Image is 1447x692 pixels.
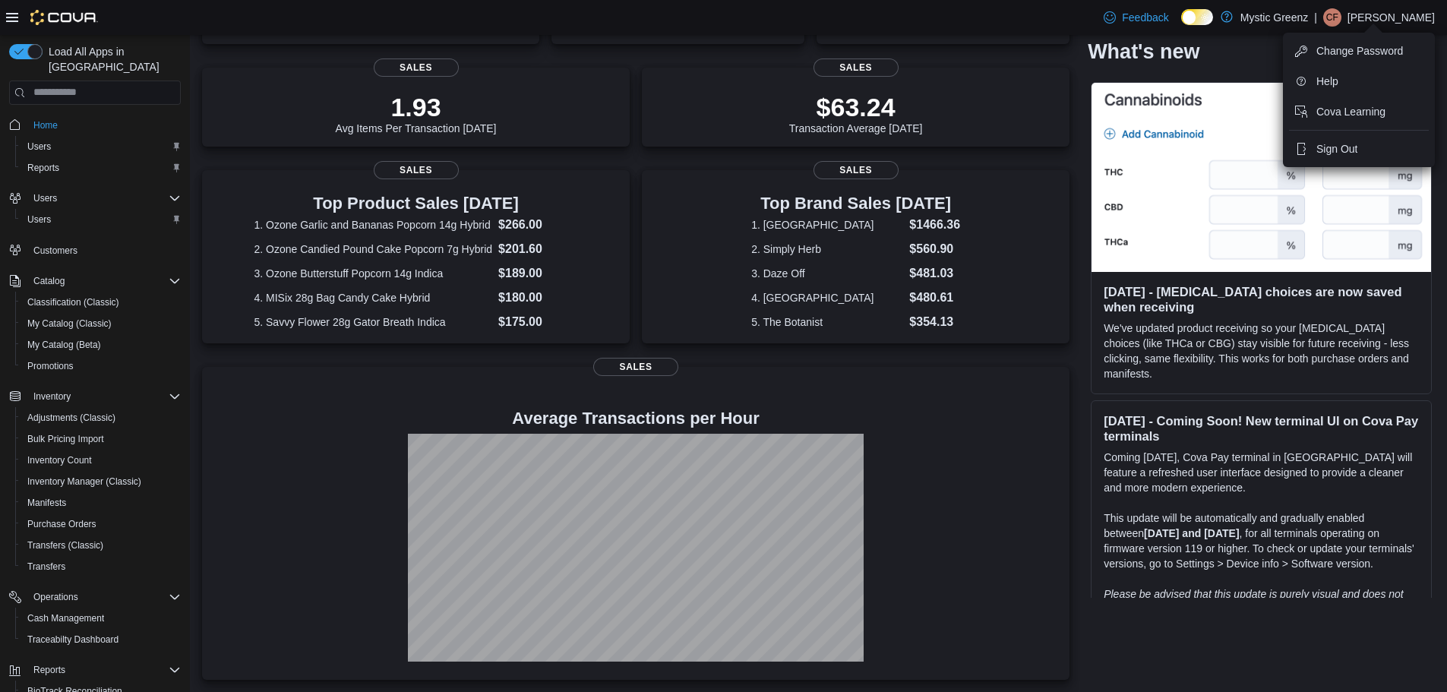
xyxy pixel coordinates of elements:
[21,210,57,229] a: Users
[1289,100,1429,124] button: Cova Learning
[15,608,187,629] button: Cash Management
[1104,321,1419,381] p: We've updated product receiving so your [MEDICAL_DATA] choices (like THCa or CBG) stay visible fo...
[336,92,497,134] div: Avg Items Per Transaction [DATE]
[27,433,104,445] span: Bulk Pricing Import
[15,136,187,157] button: Users
[909,313,960,331] dd: $354.13
[21,472,147,491] a: Inventory Manager (Classic)
[814,161,899,179] span: Sales
[1104,510,1419,571] p: This update will be automatically and gradually enabled between , for all terminals operating on ...
[33,192,57,204] span: Users
[33,119,58,131] span: Home
[21,630,125,649] a: Traceabilty Dashboard
[21,210,181,229] span: Users
[3,114,187,136] button: Home
[15,407,187,428] button: Adjustments (Classic)
[21,409,122,427] a: Adjustments (Classic)
[27,612,104,624] span: Cash Management
[3,270,187,292] button: Catalog
[3,188,187,209] button: Users
[909,264,960,283] dd: $481.03
[27,241,181,260] span: Customers
[1104,413,1419,444] h3: [DATE] - Coming Soon! New terminal UI on Cova Pay terminals
[21,159,181,177] span: Reports
[3,586,187,608] button: Operations
[27,189,181,207] span: Users
[21,472,181,491] span: Inventory Manager (Classic)
[1323,8,1341,27] div: Christine Flanagan
[374,58,459,77] span: Sales
[254,242,492,257] dt: 2. Ozone Candied Pound Cake Popcorn 7g Hybrid
[21,430,181,448] span: Bulk Pricing Import
[21,357,80,375] a: Promotions
[751,266,903,281] dt: 3. Daze Off
[27,497,66,509] span: Manifests
[498,216,578,234] dd: $266.00
[498,289,578,307] dd: $180.00
[1181,9,1213,25] input: Dark Mode
[27,661,181,679] span: Reports
[27,115,181,134] span: Home
[27,412,115,424] span: Adjustments (Classic)
[33,275,65,287] span: Catalog
[214,409,1057,428] h4: Average Transactions per Hour
[15,292,187,313] button: Classification (Classic)
[27,518,96,530] span: Purchase Orders
[1289,69,1429,93] button: Help
[27,360,74,372] span: Promotions
[1314,8,1317,27] p: |
[789,92,923,134] div: Transaction Average [DATE]
[336,92,497,122] p: 1.93
[1289,137,1429,161] button: Sign Out
[27,189,63,207] button: Users
[15,355,187,377] button: Promotions
[21,137,57,156] a: Users
[43,44,181,74] span: Load All Apps in [GEOGRAPHIC_DATA]
[21,515,103,533] a: Purchase Orders
[254,314,492,330] dt: 5. Savvy Flower 28g Gator Breath Indica
[27,661,71,679] button: Reports
[15,535,187,556] button: Transfers (Classic)
[1316,74,1338,89] span: Help
[21,430,110,448] a: Bulk Pricing Import
[27,318,112,330] span: My Catalog (Classic)
[15,428,187,450] button: Bulk Pricing Import
[1316,43,1403,58] span: Change Password
[21,536,181,555] span: Transfers (Classic)
[15,556,187,577] button: Transfers
[1104,450,1419,495] p: Coming [DATE], Cova Pay terminal in [GEOGRAPHIC_DATA] will feature a refreshed user interface des...
[21,494,72,512] a: Manifests
[3,386,187,407] button: Inventory
[254,194,577,213] h3: Top Product Sales [DATE]
[21,314,118,333] a: My Catalog (Classic)
[27,116,64,134] a: Home
[21,357,181,375] span: Promotions
[27,588,84,606] button: Operations
[27,539,103,551] span: Transfers (Classic)
[814,58,899,77] span: Sales
[21,536,109,555] a: Transfers (Classic)
[909,240,960,258] dd: $560.90
[1240,8,1308,27] p: Mystic Greenz
[33,591,78,603] span: Operations
[27,387,77,406] button: Inventory
[498,313,578,331] dd: $175.00
[27,242,84,260] a: Customers
[27,588,181,606] span: Operations
[1098,2,1174,33] a: Feedback
[33,245,77,257] span: Customers
[27,213,51,226] span: Users
[21,451,98,469] a: Inventory Count
[15,492,187,513] button: Manifests
[27,272,181,290] span: Catalog
[1181,25,1182,26] span: Dark Mode
[751,242,903,257] dt: 2. Simply Herb
[33,390,71,403] span: Inventory
[15,450,187,471] button: Inventory Count
[27,476,141,488] span: Inventory Manager (Classic)
[909,216,960,234] dd: $1466.36
[21,159,65,177] a: Reports
[1122,10,1168,25] span: Feedback
[1144,527,1239,539] strong: [DATE] and [DATE]
[751,290,903,305] dt: 4. [GEOGRAPHIC_DATA]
